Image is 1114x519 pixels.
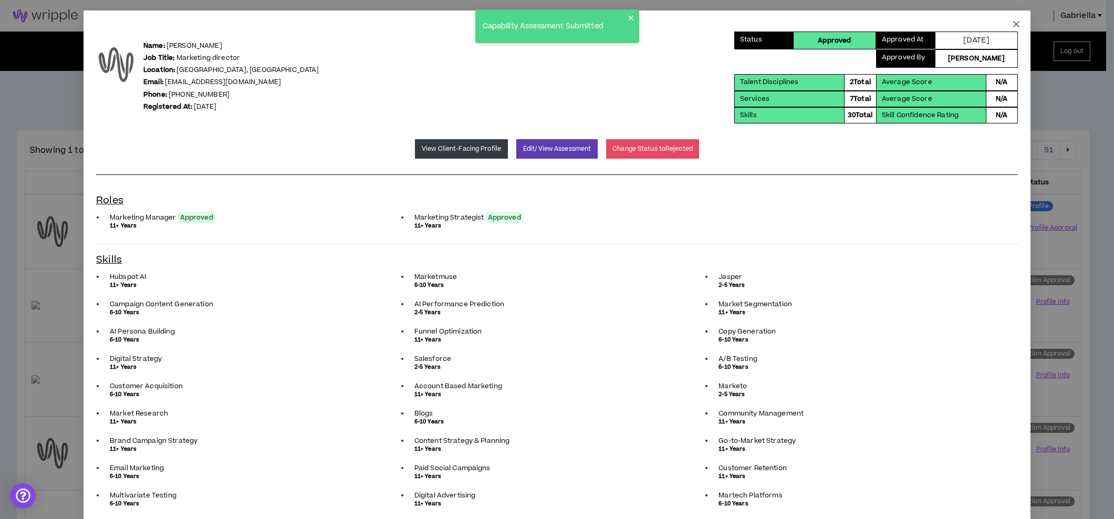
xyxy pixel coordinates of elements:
[11,483,36,508] div: Open Intercom Messenger
[848,110,872,120] p: 30 Total
[414,308,701,317] p: 2-5 Years
[996,94,1007,104] p: N/A
[414,445,701,453] p: 11+ Years
[414,464,701,472] p: Paid Social Campaigns
[719,327,1005,336] p: Copy Generation
[719,363,1005,371] p: 6-10 Years
[719,336,1005,344] p: 6-10 Years
[110,382,397,390] p: Customer Acquisition
[882,110,959,120] p: Skill Confidence Rating
[143,41,319,51] p: [PERSON_NAME]
[110,273,397,281] p: Hubspot AI
[143,90,167,99] b: Phone:
[948,54,1005,64] p: [PERSON_NAME]
[110,300,397,308] p: Campaign Content Generation
[719,472,1005,481] p: 11+ Years
[414,409,701,418] p: Blogs
[414,281,701,289] p: 6-10 Years
[882,94,932,104] p: Average Score
[110,445,397,453] p: 11+ Years
[818,36,851,46] p: Approved
[110,281,397,289] p: 11+ Years
[165,77,281,87] a: [EMAIL_ADDRESS][DOMAIN_NAME]
[719,300,1005,308] p: Market Segmentation
[740,94,769,104] p: Services
[169,90,230,99] a: [PHONE_NUMBER]
[143,102,319,112] p: [DATE]
[850,77,871,87] p: 2 Total
[1012,20,1021,28] span: close
[143,53,174,63] b: Job Title:
[143,77,163,87] b: Email:
[719,308,1005,317] p: 11+ Years
[414,336,701,344] p: 11+ Years
[110,437,397,445] p: Brand Campaign Strategy
[176,65,319,75] span: [GEOGRAPHIC_DATA] , [GEOGRAPHIC_DATA]
[1002,11,1030,39] button: Close
[110,409,397,418] p: Market Research
[143,53,319,63] p: Marketing director
[178,212,215,223] span: Approved
[480,18,628,35] div: Capability Assessment Submitted
[414,273,701,281] p: Marketmuse
[92,41,140,88] img: default-user-profile.png
[719,418,1005,426] p: 11+ Years
[414,355,701,363] p: Salesforce
[850,94,871,104] p: 7 Total
[110,500,397,508] p: 6-10 Years
[110,308,397,317] p: 6-10 Years
[96,253,1018,267] h4: Skills
[110,355,397,363] p: Digital Strategy
[110,390,397,399] p: 6-10 Years
[996,77,1007,87] p: N/A
[110,363,397,371] p: 11+ Years
[110,336,397,344] p: 6-10 Years
[996,110,1007,120] p: N/A
[719,355,1005,363] p: A/B Testing
[143,102,192,111] b: Registered At:
[628,14,635,22] button: close
[882,77,932,87] p: Average Score
[414,363,701,371] p: 2-5 Years
[882,35,924,46] p: Approved At
[882,53,925,65] p: Approved By
[719,491,1005,500] p: Martech Platforms
[740,35,762,46] p: Status
[143,41,165,50] b: Name:
[414,418,701,426] p: 6-10 Years
[719,437,1005,445] p: Go-to-Market Strategy
[414,327,701,336] p: Funnel Optimization
[719,382,1005,390] p: Marketo
[719,390,1005,399] p: 2-5 Years
[414,300,701,308] p: AI Performance Prediction
[143,65,175,75] b: Location:
[719,500,1005,508] p: 6-10 Years
[110,491,397,500] p: Multivariate Testing
[486,212,523,223] span: Approved
[110,464,397,472] p: Email Marketing
[606,139,699,159] button: Change Status toRejected
[414,382,701,390] p: Account Based Marketing
[110,213,397,222] p: Marketing Manager
[110,327,397,336] p: AI Persona Building
[415,139,508,159] a: View Client-Facing Profile
[414,222,701,230] p: 11+ Years
[414,213,701,222] p: Marketing Strategist
[414,390,701,399] p: 11+ Years
[740,110,757,120] p: Skills
[719,445,1005,453] p: 11+ Years
[719,281,1005,289] p: 2-5 Years
[719,273,1005,281] p: Jasper
[414,437,701,445] p: Content Strategy & Planning
[935,32,1018,49] div: [DATE]
[110,472,397,481] p: 6-10 Years
[110,222,397,230] p: 11+ Years
[516,139,598,159] button: Edit/View Assessment
[110,418,397,426] p: 11+ Years
[414,500,701,508] p: 11+ Years
[719,409,1005,418] p: Community Management
[740,77,799,87] p: Talent Disciplines
[719,464,1005,472] p: Customer Retention
[414,472,701,481] p: 11+ Years
[414,491,701,500] p: Digital Advertising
